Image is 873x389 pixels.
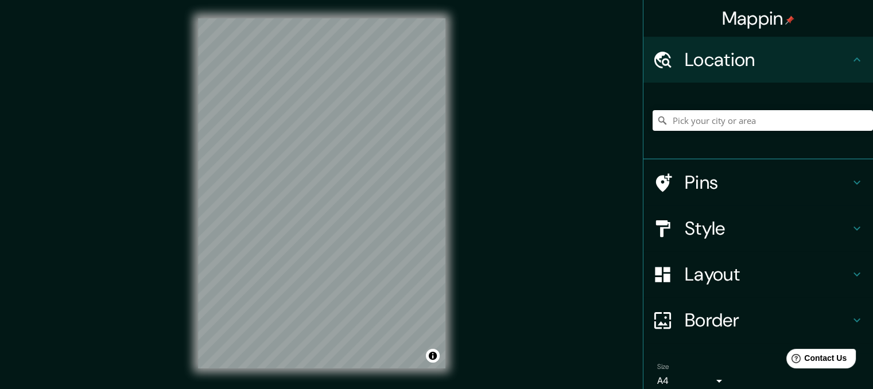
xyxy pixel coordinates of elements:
div: Pins [643,160,873,205]
h4: Mappin [722,7,795,30]
iframe: Help widget launcher [771,344,860,376]
h4: Pins [685,171,850,194]
div: Layout [643,251,873,297]
h4: Border [685,309,850,332]
h4: Style [685,217,850,240]
div: Border [643,297,873,343]
canvas: Map [198,18,445,368]
input: Pick your city or area [653,110,873,131]
h4: Location [685,48,850,71]
label: Size [657,362,669,372]
div: Style [643,205,873,251]
img: pin-icon.png [785,15,794,25]
div: Location [643,37,873,83]
button: Toggle attribution [426,349,440,363]
h4: Layout [685,263,850,286]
